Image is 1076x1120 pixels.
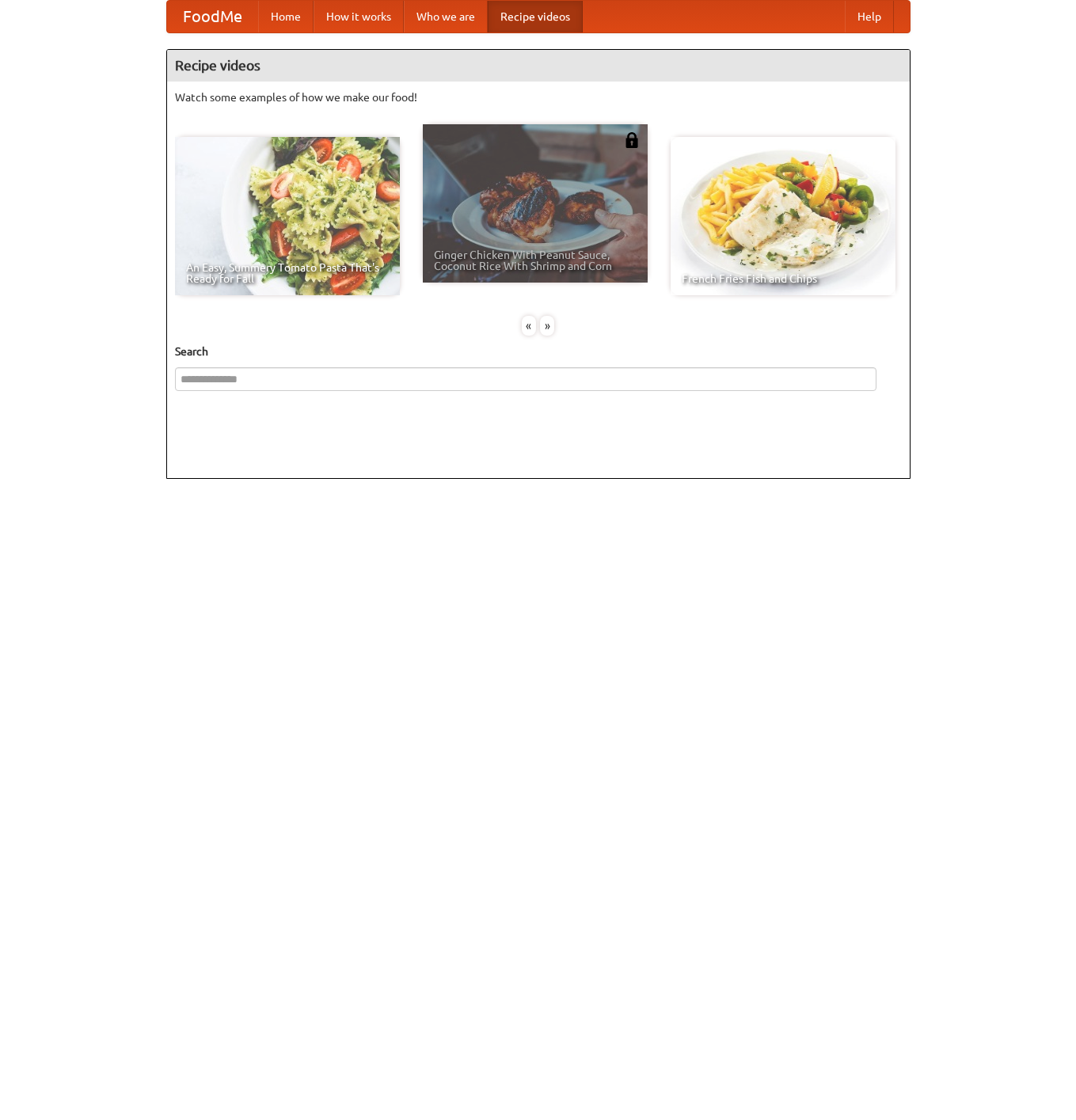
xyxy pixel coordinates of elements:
a: An Easy, Summery Tomato Pasta That's Ready for Fall [175,137,400,295]
div: « [522,316,536,336]
div: » [540,316,554,336]
a: FoodMe [167,1,258,32]
p: Watch some examples of how we make our food! [175,89,902,105]
a: Help [845,1,894,32]
h4: Recipe videos [167,50,910,82]
a: Who we are [404,1,488,32]
span: French Fries Fish and Chips [682,273,884,284]
a: Home [258,1,314,32]
h5: Search [175,344,902,359]
img: 483408.png [624,132,640,148]
span: An Easy, Summery Tomato Pasta That's Ready for Fall [186,262,389,284]
a: How it works [314,1,404,32]
a: Recipe videos [488,1,583,32]
a: French Fries Fish and Chips [671,137,895,295]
